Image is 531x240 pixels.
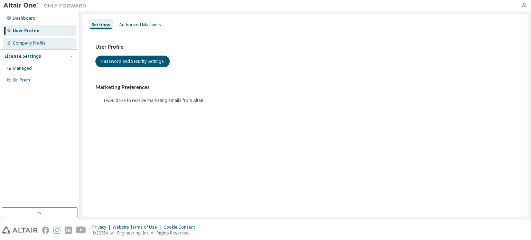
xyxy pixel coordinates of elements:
[164,224,199,230] div: Cookie Consent
[92,230,199,236] p: © 2025 Altair Engineering, Inc. All Rights Reserved.
[92,224,113,230] div: Privacy
[13,66,32,71] div: Managed
[95,44,515,50] h3: User Profile
[13,40,46,46] div: Company Profile
[2,227,38,234] img: altair_logo.svg
[76,227,86,234] img: youtube.svg
[13,28,39,33] div: User Profile
[92,22,110,28] div: Settings
[13,16,36,21] div: Dashboard
[53,227,60,234] img: instagram.svg
[104,96,205,105] label: I would like to receive marketing emails from Altair
[42,227,49,234] img: facebook.svg
[3,2,90,9] img: Altair One
[119,22,161,28] div: Authorized Machines
[13,77,30,83] div: On Prem
[4,54,41,59] div: License Settings
[95,84,515,91] h3: Marketing Preferences
[65,227,72,234] img: linkedin.svg
[95,56,170,67] button: Password and Security Settings
[113,224,164,230] div: Website Terms of Use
